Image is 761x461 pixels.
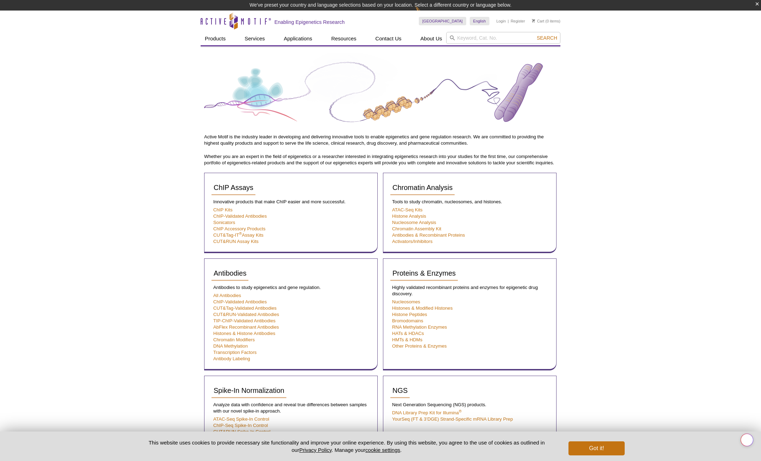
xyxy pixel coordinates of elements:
[213,232,264,238] a: CUT&Tag-IT®Assay Kits
[213,350,256,355] a: Transcription Factors
[535,35,559,41] button: Search
[390,284,549,297] p: Highly validated recombinant proteins and enzymes for epigenetic drug discovery.
[214,387,284,394] span: Spike-In Normalization
[212,266,248,281] a: Antibodies
[415,5,434,22] img: Change Here
[213,416,269,422] a: ATAC-Seq Spike-In Control
[532,17,560,25] li: (0 items)
[212,383,286,398] a: Spike-In Normalization
[390,266,458,281] a: Proteins & Enzymes
[392,416,513,422] a: YourSeq (FT & 3’DGE) Strand-Specific mRNA Library Prep
[392,232,465,238] a: Antibodies & Recombinant Proteins
[392,343,447,349] a: Other Proteins & Enzymes
[392,220,436,225] a: Nucleosome Analysis
[213,305,277,311] a: CUT&Tag-Validated Antibodies
[510,19,525,24] a: Register
[214,184,253,191] span: ChIP Assays
[392,299,420,304] a: Nucleosomes
[496,19,506,24] a: Login
[274,19,345,25] h2: Enabling Epigenetics Research
[419,17,466,25] a: [GEOGRAPHIC_DATA]
[213,423,268,428] a: ChIP-Seq Spike-In Control
[537,35,557,41] span: Search
[392,305,453,311] a: Histones & Modified Histones
[240,32,269,45] a: Services
[416,32,447,45] a: About Us
[446,32,560,44] input: Keyword, Cat. No.
[213,239,259,244] a: CUT&RUN Assay Kits
[213,331,275,336] a: Histones & Histone Antibodies
[136,439,557,454] p: This website uses cookies to provide necessary site functionality and improve your online experie...
[568,441,625,455] button: Got it!
[532,19,535,22] img: Your Cart
[213,293,241,298] a: All Antibodies
[392,387,408,394] span: NGS
[392,269,456,277] span: Proteins & Enzymes
[392,324,447,330] a: RNA Methylation Enzymes
[371,32,405,45] a: Contact Us
[212,199,370,205] p: Innovative products that make ChIP easier and more successful.
[280,32,317,45] a: Applications
[392,337,422,342] a: HMTs & HDMs
[392,331,424,336] a: HATs & HDACs
[214,269,246,277] span: Antibodies
[392,226,441,231] a: Chromatin Assembly Kit
[213,337,255,342] a: Chromatin Modifiers
[239,231,242,236] sup: ®
[390,180,455,195] a: Chromatin Analysis
[392,410,462,415] a: DNA Library Prep Kit for Illumina®
[213,226,266,231] a: ChIP Accessory Products
[213,356,250,361] a: Antibody Labeling
[459,409,462,413] sup: ®
[390,383,410,398] a: NGS
[213,299,267,304] a: ChIP-Validated Antibodies
[392,213,426,219] a: Histone Analysis
[392,207,423,212] a: ATAC-Seq Kits
[212,402,370,414] p: Analyze data with confidence and reveal true differences between samples with our novel spike-in ...
[204,134,557,146] p: Active Motif is the industry leader in developing and delivering innovative tools to enable epige...
[392,184,453,191] span: Chromatin Analysis
[390,199,549,205] p: Tools to study chromatin, nucleosomes, and histones.
[213,312,279,317] a: CUT&RUN-Validated Antibodies
[365,447,400,453] button: cookie settings
[213,429,271,434] a: CUT&RUN Spike-In Control
[201,32,230,45] a: Products
[390,402,549,408] p: Next Generation Sequencing (NGS) products.
[213,318,275,323] a: TIP-ChIP-Validated Antibodies
[213,213,267,219] a: ChIP-Validated Antibodies
[213,207,233,212] a: ChIP Kits
[508,17,509,25] li: |
[392,239,432,244] a: Activators/Inhibitors
[213,343,248,349] a: DNA Methylation
[327,32,361,45] a: Resources
[470,17,489,25] a: English
[204,153,557,166] p: Whether you are an expert in the field of epigenetics or a researcher interested in integrating e...
[299,447,332,453] a: Privacy Policy
[213,220,235,225] a: Sonicators
[212,180,255,195] a: ChIP Assays
[213,324,279,330] a: AbFlex Recombinant Antibodies
[392,312,427,317] a: Histone Peptides
[212,284,370,291] p: Antibodies to study epigenetics and gene regulation.
[392,318,423,323] a: Bromodomains
[532,19,544,24] a: Cart
[204,53,557,132] img: Product Guide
